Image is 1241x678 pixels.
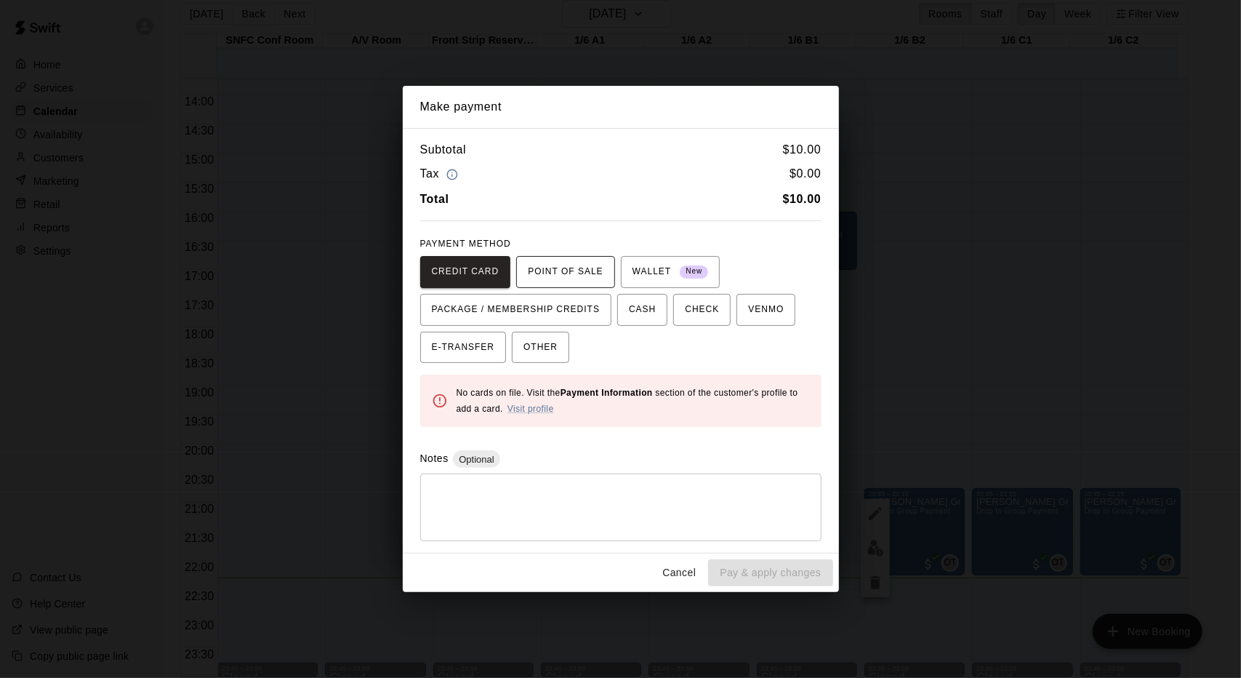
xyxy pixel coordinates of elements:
b: Total [420,193,449,205]
button: CHECK [673,294,731,326]
span: CREDIT CARD [432,260,499,284]
span: PAYMENT METHOD [420,239,511,249]
button: E-TRANSFER [420,332,507,364]
button: CREDIT CARD [420,256,511,288]
b: $ 10.00 [783,193,822,205]
h6: Subtotal [420,140,467,159]
h6: $ 0.00 [790,164,821,184]
button: POINT OF SALE [516,256,614,288]
span: No cards on file. Visit the section of the customer's profile to add a card. [457,388,798,414]
span: PACKAGE / MEMBERSHIP CREDITS [432,298,601,322]
span: VENMO [748,298,784,322]
h6: $ 10.00 [783,140,822,159]
button: OTHER [512,332,569,364]
button: PACKAGE / MEMBERSHIP CREDITS [420,294,612,326]
span: CHECK [685,298,719,322]
span: E-TRANSFER [432,336,495,359]
span: CASH [629,298,656,322]
h6: Tax [420,164,462,184]
span: OTHER [523,336,558,359]
span: WALLET [632,260,709,284]
label: Notes [420,452,449,464]
span: POINT OF SALE [528,260,603,284]
button: VENMO [736,294,795,326]
a: Visit profile [507,404,554,414]
button: CASH [617,294,667,326]
span: Optional [453,454,499,465]
button: Cancel [656,559,702,586]
span: New [680,262,708,282]
button: WALLET New [621,256,720,288]
h2: Make payment [403,86,839,128]
b: Payment Information [561,388,653,398]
